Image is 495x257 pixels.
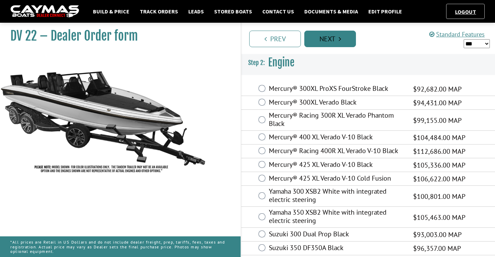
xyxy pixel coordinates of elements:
span: $104,484.00 MAP [413,132,465,143]
label: Mercury® Racing 300R XL Verado Phantom Black [269,111,404,129]
span: $100,801.00 MAP [413,191,465,202]
p: *All prices are Retail in US Dollars and do not include dealer freight, prep, tariffs, fees, taxe... [10,236,230,257]
a: Prev [249,31,301,47]
span: $93,003.00 MAP [413,229,462,240]
label: Mercury® 300XL ProXS FourStroke Black [269,84,404,94]
a: Logout [452,8,480,15]
span: $99,155.00 MAP [413,115,462,126]
label: Mercury® 425 XL Verado V-10 Cold Fusion [269,174,404,184]
span: $106,622.00 MAP [413,174,465,184]
span: $112,686.00 MAP [413,146,465,157]
a: Build & Price [89,7,133,16]
a: Leads [185,7,207,16]
ul: Pagination [247,30,495,47]
label: Suzuki 300 Dual Prop Black [269,230,404,240]
a: Documents & Media [301,7,361,16]
label: Mercury® 425 XL Verado V-10 Black [269,160,404,170]
label: Mercury® 300XL Verado Black [269,98,404,108]
img: caymas-dealer-connect-2ed40d3bc7270c1d8d7ffb4b79bf05adc795679939227970def78ec6f6c03838.gif [10,5,79,18]
a: Track Orders [136,7,181,16]
span: $105,336.00 MAP [413,160,465,170]
label: Yamaha 350 XSB2 White with integrated electric steering [269,208,404,226]
label: Mercury® 400 XL Verado V-10 Black [269,133,404,143]
span: $96,357.00 MAP [413,243,461,254]
label: Suzuki 350 DF350A Black [269,244,404,254]
h1: DV 22 – Dealer Order form [10,28,223,44]
a: Stored Boats [211,7,255,16]
a: Standard Features [429,30,485,38]
label: Mercury® Racing 400R XL Verado V-10 Black [269,147,404,157]
span: $92,682.00 MAP [413,84,462,94]
span: $94,431.00 MAP [413,98,462,108]
h3: Engine [241,50,495,75]
label: Yamaha 300 XSB2 White with integrated electric steering [269,187,404,205]
span: $105,463.00 MAP [413,212,465,223]
a: Next [304,31,356,47]
a: Edit Profile [365,7,406,16]
a: Contact Us [259,7,297,16]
